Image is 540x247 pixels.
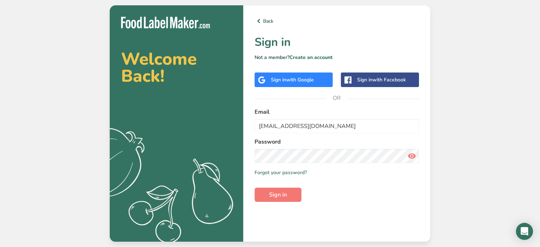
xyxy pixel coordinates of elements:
div: Open Intercom Messenger [516,223,533,240]
label: Password [255,138,419,146]
h2: Welcome Back! [121,50,232,85]
div: Sign in [271,76,314,84]
img: Food Label Maker [121,17,210,28]
input: Enter Your Email [255,119,419,133]
span: with Google [286,76,314,83]
p: Not a member? [255,54,419,61]
a: Forgot your password? [255,169,307,176]
button: Sign in [255,188,301,202]
span: OR [326,87,348,109]
span: Sign in [269,190,287,199]
label: Email [255,108,419,116]
span: with Facebook [372,76,406,83]
a: Create an account [289,54,333,61]
a: Back [255,17,419,25]
div: Sign in [357,76,406,84]
h1: Sign in [255,34,419,51]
